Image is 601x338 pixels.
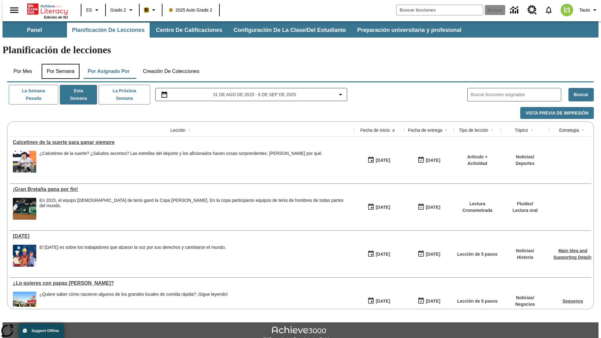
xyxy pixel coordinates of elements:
[13,292,36,314] img: Uno de los primeros locales de McDonald's, con el icónico letrero rojo y los arcos amarillos.
[457,154,498,167] p: Artículo + Actividad
[83,4,103,16] button: Lenguaje: ES, Selecciona un idioma
[577,4,601,16] button: Perfil/Configuración
[169,7,213,13] span: 2025 Auto Grade 2
[426,297,440,305] div: [DATE]
[365,154,392,166] button: 09/01/25: Primer día en que estuvo disponible la lección
[352,23,466,38] button: Preparación universitaria y profesional
[457,251,497,258] p: Lección de 5 pasos
[365,295,392,307] button: 07/26/25: Primer día en que estuvo disponible la lección
[39,151,322,156] div: ¿Calcetines de la suerte? ¿Saludos secretos? Las estrellas del deporte y los aficionados hacen co...
[415,248,442,260] button: 09/07/25: Último día en que podrá accederse la lección
[442,126,450,134] button: Sort
[3,44,598,56] h1: Planificación de lecciones
[229,23,351,38] button: Configuración de la clase/del estudiante
[516,160,535,167] p: Deportes
[5,1,23,19] button: Abrir el menú lateral
[13,280,351,286] a: ¿Lo quieres con papas fritas?, Lecciones
[39,198,351,208] div: En 2015, el equipo [DEMOGRAPHIC_DATA] de tenis ganó la Copa [PERSON_NAME]. En la copa participaro...
[39,292,228,314] div: ¿Quiere saber cómo nacieron algunos de los grandes locales de comida rápida? ¡Sigue leyendo!
[3,21,598,38] div: Subbarra de navegación
[32,329,59,333] span: Support Offline
[27,3,68,15] a: Portada
[9,85,58,105] button: La semana pasada
[559,127,579,133] div: Estrategia
[520,107,594,119] button: Vista previa de impresión
[426,203,440,211] div: [DATE]
[457,201,498,214] p: Lectura Cronometrada
[141,4,160,16] button: Boost El color de la clase es anaranjado claro. Cambiar el color de la clase.
[138,64,204,79] button: Creación de colecciones
[515,294,535,301] p: Noticias /
[39,198,351,220] div: En 2015, el equipo británico de tenis ganó la Copa Davis. En la copa participaron equipos de teni...
[553,248,592,260] a: Main Idea and Supporting Details
[13,280,351,286] div: ¿Lo quieres con papas fritas?
[39,292,228,297] div: ¿Quiere saber cómo nacieron algunos de los grandes locales de comida rápida? ¡Sigue leyendo!
[408,127,442,133] div: Fecha de entrega
[415,201,442,213] button: 09/07/25: Último día en que podrá accederse la lección
[376,156,390,164] div: [DATE]
[426,250,440,258] div: [DATE]
[170,127,185,133] div: Lección
[376,250,390,258] div: [DATE]
[60,85,97,105] button: Esta semana
[579,126,587,134] button: Sort
[3,23,467,38] div: Subbarra de navegación
[110,7,126,13] span: Grado 2
[562,299,583,304] a: Sequence
[459,127,488,133] div: Tipo de lección
[512,207,537,214] p: Lectura oral
[7,64,39,79] button: Por mes
[13,140,351,145] a: Calcetines de la suerte para ganar siempre, Lecciones
[158,91,345,98] button: Seleccione el intervalo de fechas opción del menú
[365,248,392,260] button: 09/01/25: Primer día en que estuvo disponible la lección
[39,245,226,267] span: El Día del Trabajo es sobre los trabajadores que alzaron la voz por sus derechos y cambiaron el m...
[515,127,528,133] div: Tópico
[365,201,392,213] button: 09/01/25: Primer día en que estuvo disponible la lección
[390,126,397,134] button: Sort
[471,90,561,99] input: Buscar lecciones asignadas
[19,324,64,338] button: Support Offline
[397,5,483,15] input: Buscar campo
[415,154,442,166] button: 09/01/25: Último día en que podrá accederse la lección
[13,140,351,145] div: Calcetines de la suerte para ganar siempre
[337,91,344,98] svg: Collapse Date Range Filter
[213,91,296,98] span: 31 de ago de 2025 - 6 de sep de 2025
[415,295,442,307] button: 07/03/26: Último día en que podrá accederse la lección
[186,126,193,134] button: Sort
[13,233,351,239] a: Día del Trabajo, Lecciones
[13,151,36,173] img: un jugador de béisbol hace una pompa de chicle mientras corre.
[13,198,36,220] img: Tenista británico Andy Murray extendiendo todo su cuerpo para alcanzar una pelota durante un part...
[13,187,351,192] div: ¡Gran Bretaña gana por fin!
[568,88,594,101] button: Buscar
[516,248,534,254] p: Noticias /
[506,2,524,19] a: Centro de información
[86,7,92,13] span: ES
[83,64,135,79] button: Por asignado por
[151,23,227,38] button: Centro de calificaciones
[426,156,440,164] div: [DATE]
[524,2,541,18] a: Centro de recursos, Se abrirá en una pestaña nueva.
[145,6,148,14] span: B
[579,7,590,13] span: Tauto
[108,4,137,16] button: Grado: Grado 2, Elige un grado
[515,301,535,308] p: Negocios
[376,203,390,211] div: [DATE]
[516,154,535,160] p: Noticias /
[516,254,534,261] p: Historia
[561,4,573,16] img: avatar image
[360,127,390,133] div: Fecha de inicio
[13,233,351,239] div: Día del Trabajo
[99,85,150,105] button: La próxima semana
[44,15,68,19] span: Edición de NJ
[541,2,557,18] a: Notificaciones
[528,126,536,134] button: Sort
[27,2,68,19] div: Portada
[3,23,66,38] button: Panel
[13,187,351,192] a: ¡Gran Bretaña gana por fin!, Lecciones
[39,245,226,250] div: El [DATE] es sobre los trabajadores que alzaron la voz por sus derechos y cambiaron el mundo.
[39,151,322,173] div: ¿Calcetines de la suerte? ¿Saludos secretos? Las estrellas del deporte y los aficionados hacen co...
[376,297,390,305] div: [DATE]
